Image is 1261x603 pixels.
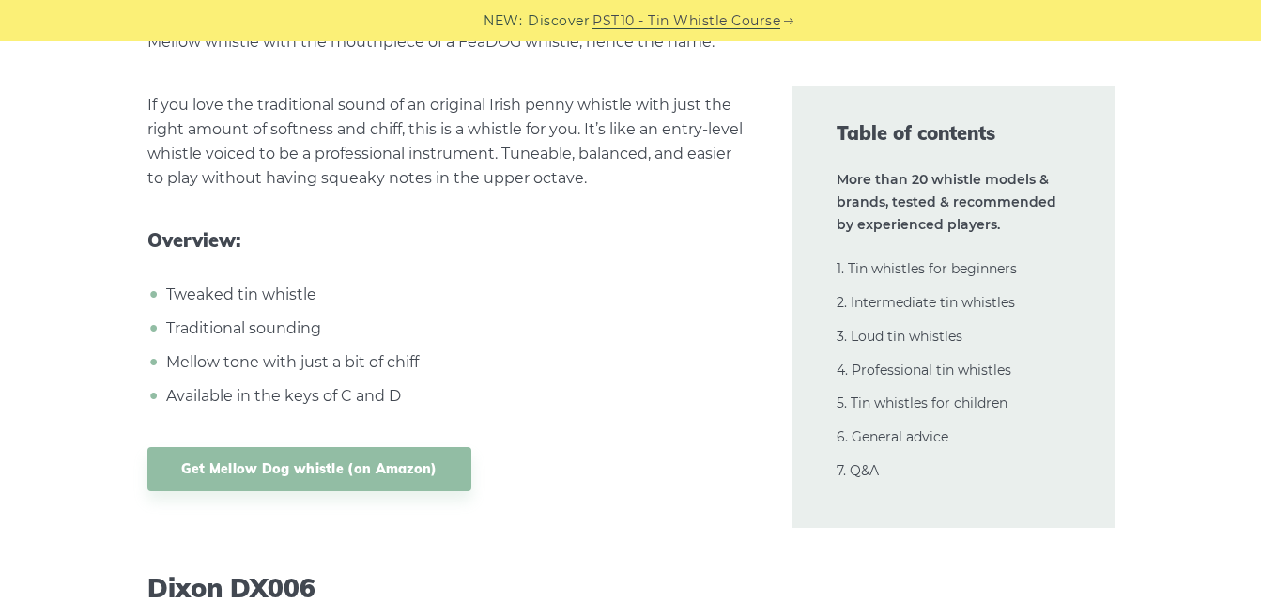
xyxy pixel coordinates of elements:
[484,10,522,32] span: NEW:
[161,384,746,409] li: Available in the keys of C and D
[592,10,780,32] a: PST10 - Tin Whistle Course
[161,350,746,375] li: Mellow tone with just a bit of chiff
[837,394,1007,411] a: 5. Tin whistles for children
[147,447,471,491] a: Get Mellow Dog whistle (on Amazon)
[837,328,962,345] a: 3. Loud tin whistles
[837,120,1069,147] span: Table of contents
[837,294,1015,311] a: 2. Intermediate tin whistles
[837,462,879,479] a: 7. Q&A
[528,10,590,32] span: Discover
[147,93,746,191] p: If you love the traditional sound of an original Irish penny whistle with just the right amount o...
[161,283,746,307] li: Tweaked tin whistle
[837,260,1017,277] a: 1. Tin whistles for beginners
[147,229,746,252] span: Overview:
[837,362,1011,379] a: 4. Professional tin whistles
[837,428,948,445] a: 6. General advice
[837,171,1056,233] strong: More than 20 whistle models & brands, tested & recommended by experienced players.
[161,317,746,341] li: Traditional sounding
